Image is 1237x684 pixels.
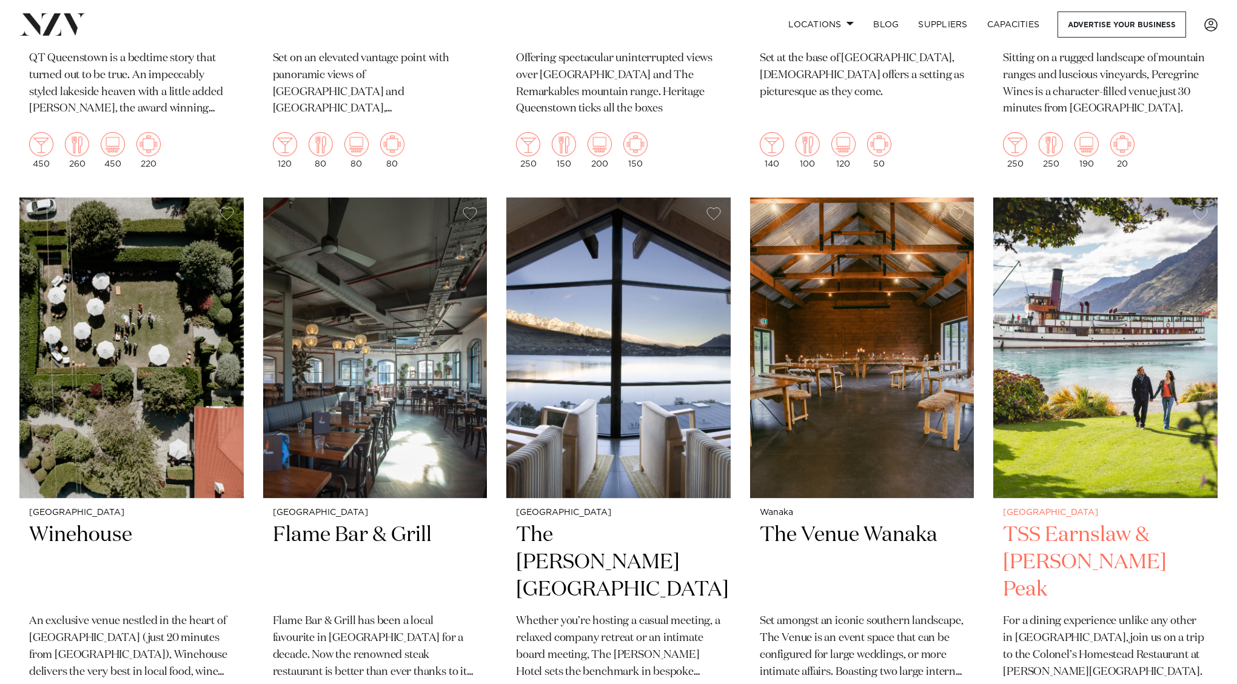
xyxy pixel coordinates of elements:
[344,132,369,156] img: theatre.png
[273,132,297,156] img: cocktail.png
[516,132,540,168] div: 250
[516,508,721,517] small: [GEOGRAPHIC_DATA]
[1003,508,1208,517] small: [GEOGRAPHIC_DATA]
[29,508,234,517] small: [GEOGRAPHIC_DATA]
[1110,132,1135,156] img: meeting.png
[760,522,965,603] h2: The Venue Wanaka
[19,13,85,35] img: nzv-logo.png
[380,132,404,156] img: meeting.png
[588,132,612,156] img: theatre.png
[760,613,965,681] p: Set amongst an iconic southern landscape, The Venue is an event space that can be configured for ...
[29,613,234,681] p: An exclusive venue nestled in the heart of [GEOGRAPHIC_DATA] (just 20 minutes from [GEOGRAPHIC_DA...
[908,12,977,38] a: SUPPLIERS
[1003,132,1027,156] img: cocktail.png
[760,508,965,517] small: Wanaka
[1039,132,1063,156] img: dining.png
[796,132,820,168] div: 100
[760,132,784,168] div: 140
[1003,613,1208,681] p: For a dining experience unlike any other in [GEOGRAPHIC_DATA], join us on a trip to the Colonel’s...
[552,132,576,168] div: 150
[623,132,648,156] img: meeting.png
[1074,132,1099,156] img: theatre.png
[273,522,478,603] h2: Flame Bar & Grill
[779,12,863,38] a: Locations
[516,132,540,156] img: cocktail.png
[101,132,125,168] div: 450
[623,132,648,168] div: 150
[1074,132,1099,168] div: 190
[309,132,333,168] div: 80
[273,613,478,681] p: Flame Bar & Grill has been a local favourite in [GEOGRAPHIC_DATA] for a decade. Now the renowned ...
[344,132,369,168] div: 80
[65,132,89,156] img: dining.png
[831,132,856,168] div: 120
[516,522,721,603] h2: The [PERSON_NAME][GEOGRAPHIC_DATA]
[65,132,89,168] div: 260
[1003,50,1208,118] p: Sitting on a rugged landscape of mountain ranges and luscious vineyards, Peregrine Wines is a cha...
[309,132,333,156] img: dining.png
[29,132,53,168] div: 450
[29,522,234,603] h2: Winehouse
[796,132,820,156] img: dining.png
[1003,132,1027,168] div: 250
[1003,522,1208,603] h2: TSS Earnslaw & [PERSON_NAME] Peak
[863,12,908,38] a: BLOG
[101,132,125,156] img: theatre.png
[273,50,478,118] p: Set on an elevated vantage point with panoramic views of [GEOGRAPHIC_DATA] and [GEOGRAPHIC_DATA],...
[29,132,53,156] img: cocktail.png
[977,12,1050,38] a: Capacities
[516,613,721,681] p: Whether you’re hosting a casual meeting, a relaxed company retreat or an intimate board meeting, ...
[273,508,478,517] small: [GEOGRAPHIC_DATA]
[1039,132,1063,168] div: 250
[588,132,612,168] div: 200
[867,132,891,156] img: meeting.png
[831,132,856,156] img: theatre.png
[136,132,161,168] div: 220
[1110,132,1135,168] div: 20
[552,132,576,156] img: dining.png
[1058,12,1186,38] a: Advertise your business
[867,132,891,168] div: 50
[516,50,721,118] p: Offering spectacular uninterrupted views over [GEOGRAPHIC_DATA] and The Remarkables mountain rang...
[273,132,297,168] div: 120
[380,132,404,168] div: 80
[136,132,161,156] img: meeting.png
[760,50,965,101] p: Set at the base of [GEOGRAPHIC_DATA], [DEMOGRAPHIC_DATA] offers a setting as picturesque as they ...
[760,132,784,156] img: cocktail.png
[29,50,234,118] p: QT Queenstown is a bedtime story that turned out to be true. An impeccably styled lakeside heaven...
